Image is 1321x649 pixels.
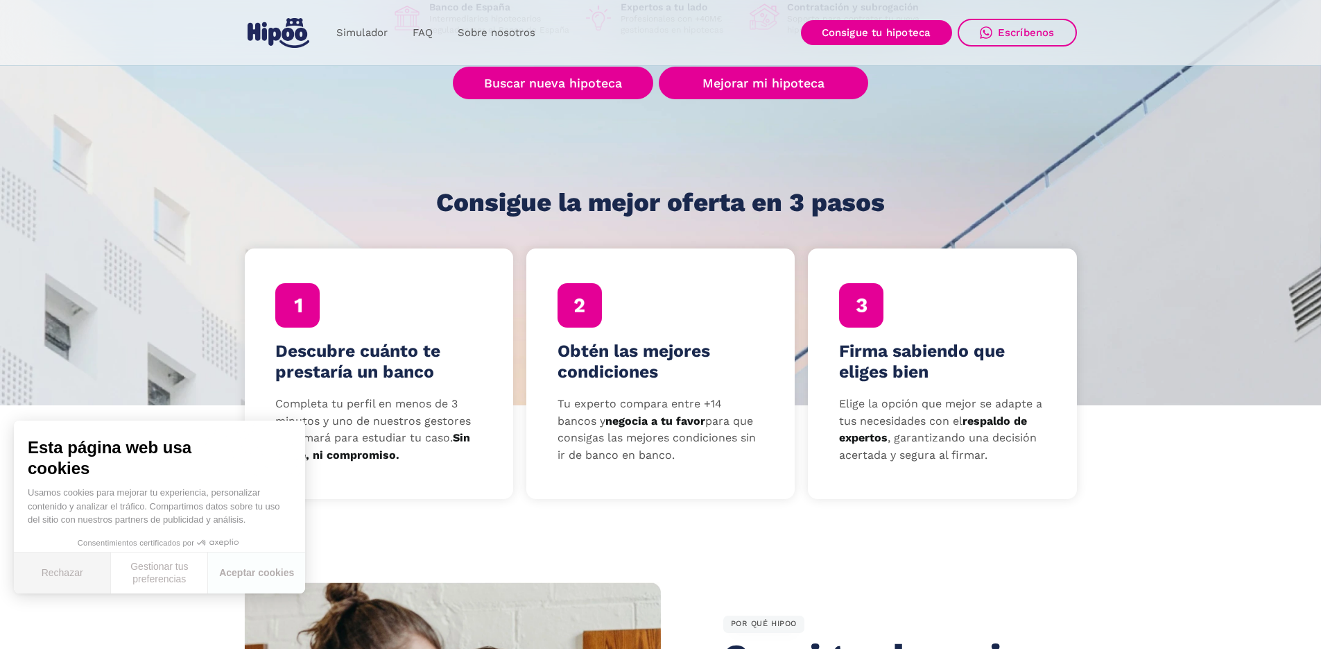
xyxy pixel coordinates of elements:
[558,396,764,464] p: Tu experto compara entre +14 bancos y para que consigas las mejores condiciones sin ir de banco e...
[245,12,313,53] a: home
[324,19,400,47] a: Simulador
[605,414,705,428] strong: negocia a tu favor
[453,67,653,99] a: Buscar nueva hipoteca
[659,67,867,99] a: Mejorar mi hipoteca
[445,19,548,47] a: Sobre nosotros
[436,189,885,217] h1: Consigue la mejor oferta en 3 pasos
[839,396,1046,464] p: Elige la opción que mejor se adapte a tus necesidades con el , garantizando una decisión acertada...
[801,20,952,45] a: Consigue tu hipoteca
[275,396,482,464] p: Completa tu perfil en menos de 3 minutos y uno de nuestros gestores te llamará para estudiar tu c...
[400,19,445,47] a: FAQ
[558,341,764,382] h4: Obtén las mejores condiciones
[998,26,1055,39] div: Escríbenos
[275,431,470,462] strong: Sin coste, ni compromiso.
[723,616,805,634] div: POR QUÉ HIPOO
[839,341,1046,382] h4: Firma sabiendo que eliges bien
[275,341,482,382] h4: Descubre cuánto te prestaría un banco
[958,19,1077,47] a: Escríbenos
